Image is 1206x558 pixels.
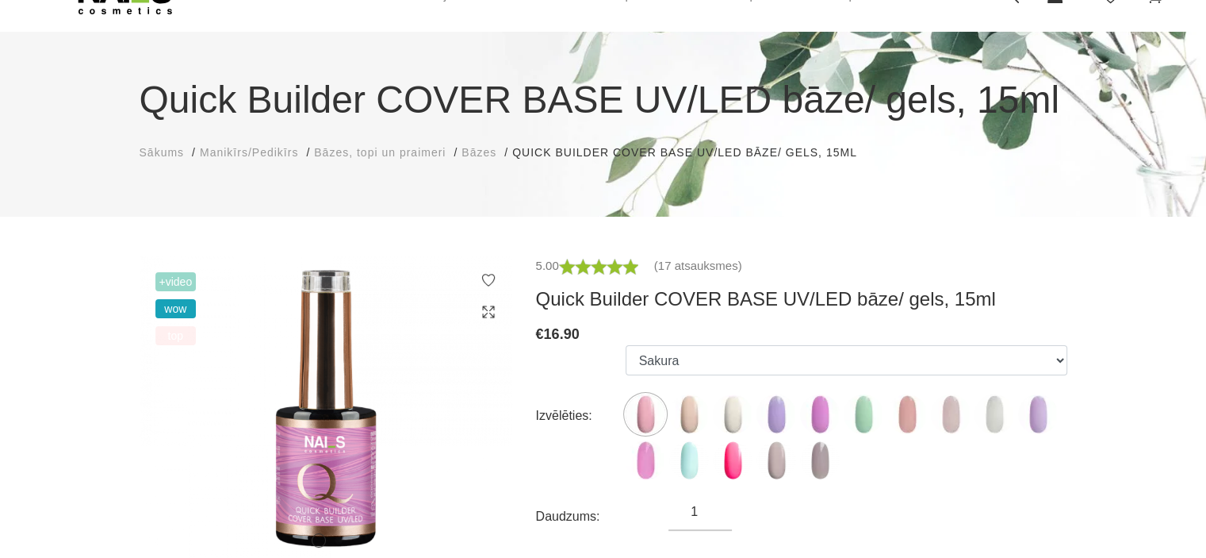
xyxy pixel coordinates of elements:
li: Quick Builder COVER BASE UV/LED bāze/ gels, 15ml [512,144,873,161]
img: ... [669,441,709,480]
span: Manikīrs/Pedikīrs [200,146,298,159]
div: Daudzums: [536,504,669,529]
span: Bāzes, topi un praimeri [314,146,446,159]
img: ... [626,441,665,480]
img: ... [844,394,883,434]
span: € [536,326,544,342]
h1: Quick Builder COVER BASE UV/LED bāze/ gels, 15ml [140,71,1067,129]
img: ... [713,441,752,480]
span: wow [155,299,197,318]
img: ... [669,394,709,434]
img: ... [931,394,971,434]
img: ... [626,394,665,434]
a: Bāzes, topi un praimeri [314,144,446,161]
img: ... [800,394,840,434]
a: (17 atsauksmes) [654,256,742,275]
img: ... [713,394,752,434]
button: 1 of 2 [312,533,326,548]
img: ... [1018,394,1058,434]
span: 5.00 [536,259,559,272]
a: Sākums [140,144,185,161]
span: 16.90 [544,326,580,342]
a: Manikīrs/Pedikīrs [200,144,298,161]
span: Bāzes [461,146,496,159]
span: top [155,326,197,345]
img: ... [756,441,796,480]
img: ... [887,394,927,434]
span: Sākums [140,146,185,159]
img: ... [800,441,840,480]
button: 2 of 2 [335,537,343,545]
div: Izvēlēties: [536,403,626,429]
span: +Video [155,272,197,291]
h3: Quick Builder COVER BASE UV/LED bāze/ gels, 15ml [536,287,1067,311]
a: Bāzes [461,144,496,161]
img: ... [756,394,796,434]
img: ... [974,394,1014,434]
